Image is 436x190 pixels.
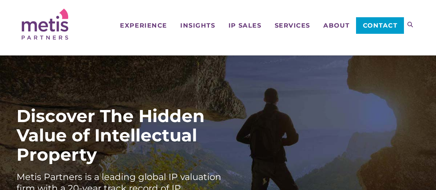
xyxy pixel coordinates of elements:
[275,22,310,29] span: Services
[323,22,349,29] span: About
[17,107,223,164] div: Discover The Hidden Value of Intellectual Property
[229,22,261,29] span: IP Sales
[180,22,215,29] span: Insights
[22,9,68,40] img: Metis Partners
[356,17,404,34] a: Contact
[363,22,398,29] span: Contact
[120,22,167,29] span: Experience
